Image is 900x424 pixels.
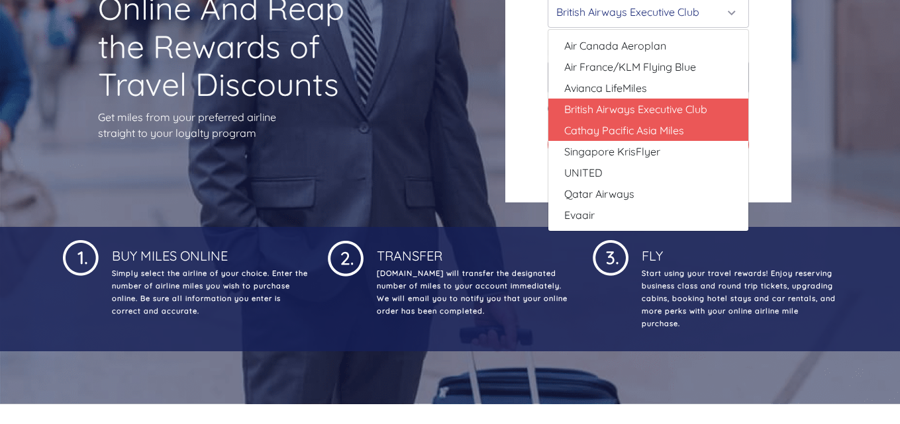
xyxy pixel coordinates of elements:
[98,109,395,141] p: Get miles from your preferred airline straight to your loyalty program
[328,237,364,276] img: 1
[564,122,684,138] span: Cathay Pacific Asia Miles
[639,267,838,330] p: Start using your travel rewards! Enjoy reserving business class and round trip tickets, upgrading...
[564,144,660,159] span: Singapore KrisFlyer
[564,59,696,75] span: Air France/KLM Flying Blue
[564,80,647,96] span: Avianca LifeMiles
[564,207,595,223] span: Evaair
[374,267,573,318] p: [DOMAIN_NAME] will transfer the designated number of miles to your account immediately. We will e...
[593,237,628,276] img: 1
[109,237,308,264] h4: Buy Miles Online
[564,101,707,117] span: British Airways Executive Club
[564,186,634,202] span: Qatar Airways
[564,165,603,181] span: UNITED
[63,237,99,276] img: 1
[109,267,308,318] p: Simply select the airline of your choice. Enter the number of airline miles you wish to purchase ...
[639,237,838,264] h4: Fly
[374,237,573,264] h4: Transfer
[564,38,666,54] span: Air Canada Aeroplan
